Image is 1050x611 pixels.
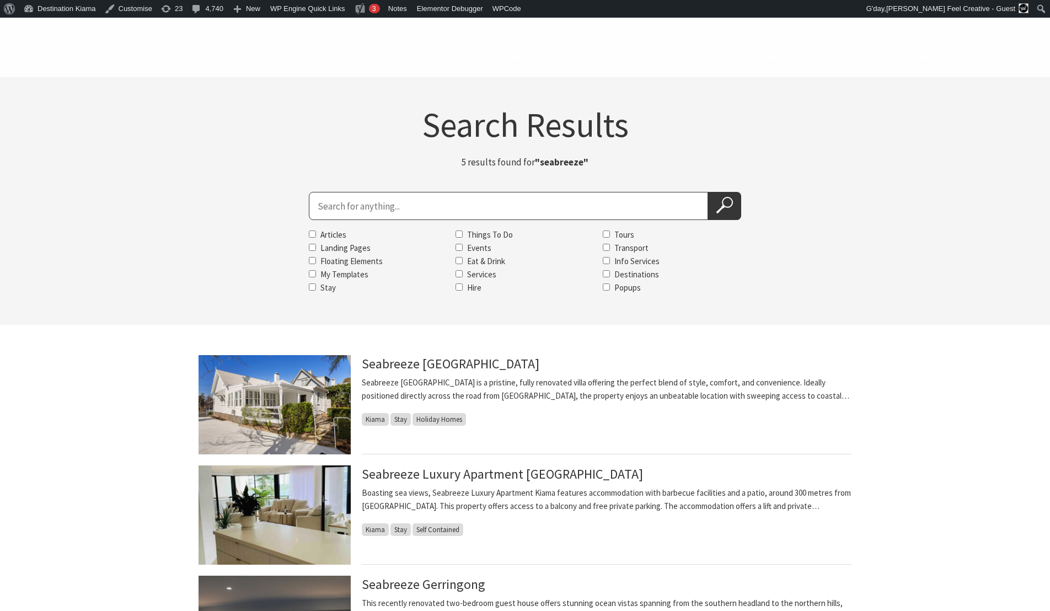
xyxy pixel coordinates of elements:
span: What’s On [802,50,856,63]
a: Seabreeze Luxury Apartment [GEOGRAPHIC_DATA] [362,465,643,483]
label: Tours [614,229,634,240]
p: Boasting sea views, Seabreeze Luxury Apartment Kiama features accommodation with barbecue facilit... [362,486,851,513]
label: Info Services [614,256,660,266]
label: Stay [320,282,336,293]
label: Transport [614,243,649,253]
nav: Main Menu [490,49,942,67]
span: Book now [878,50,931,63]
span: Plan [756,50,781,63]
span: Stay [390,523,411,536]
label: My Templates [320,269,368,280]
a: Seabreeze [GEOGRAPHIC_DATA] [362,355,539,372]
span: 3 [372,4,376,13]
p: 5 results found for [387,155,663,170]
label: Things To Do [467,229,513,240]
label: Popups [614,282,641,293]
p: Seabreeze [GEOGRAPHIC_DATA] is a pristine, fully renovated villa offering the perfect blend of st... [362,376,851,403]
span: Stay [390,413,411,426]
label: Events [467,243,491,253]
label: Eat & Drink [467,256,505,266]
span: Home [501,50,529,63]
h1: Search Results [199,108,851,142]
strong: "seabreeze" [535,156,588,168]
a: Seabreeze Gerringong [362,576,485,593]
span: Self Contained [413,523,463,536]
span: Holiday Homes [413,413,466,426]
span: Destinations [551,50,622,63]
label: Articles [320,229,346,240]
label: Services [467,269,496,280]
label: Hire [467,282,481,293]
span: [PERSON_NAME] Feel Creative - Guest [886,4,1015,13]
input: Search for: [309,192,708,220]
span: See & Do [690,50,733,63]
label: Landing Pages [320,243,371,253]
label: Destinations [614,269,659,280]
label: Floating Elements [320,256,383,266]
span: Stay [644,50,668,63]
span: Kiama [362,523,389,536]
span: Kiama [362,413,389,426]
